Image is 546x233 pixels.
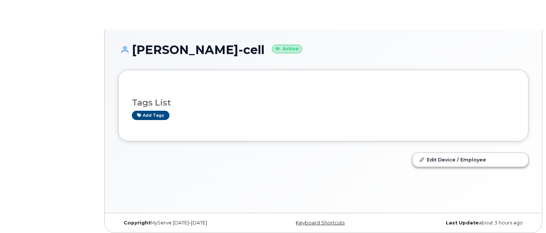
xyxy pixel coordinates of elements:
strong: Last Update [446,220,479,226]
a: Edit Device / Employee [413,153,528,166]
a: Add tags [132,111,169,120]
small: Active [272,45,302,53]
strong: Copyright [124,220,150,226]
h3: Tags List [132,98,515,107]
a: Keyboard Shortcuts [296,220,345,226]
h1: [PERSON_NAME]-cell [118,43,528,56]
div: about 3 hours ago [392,220,528,226]
div: MyServe [DATE]–[DATE] [118,220,255,226]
